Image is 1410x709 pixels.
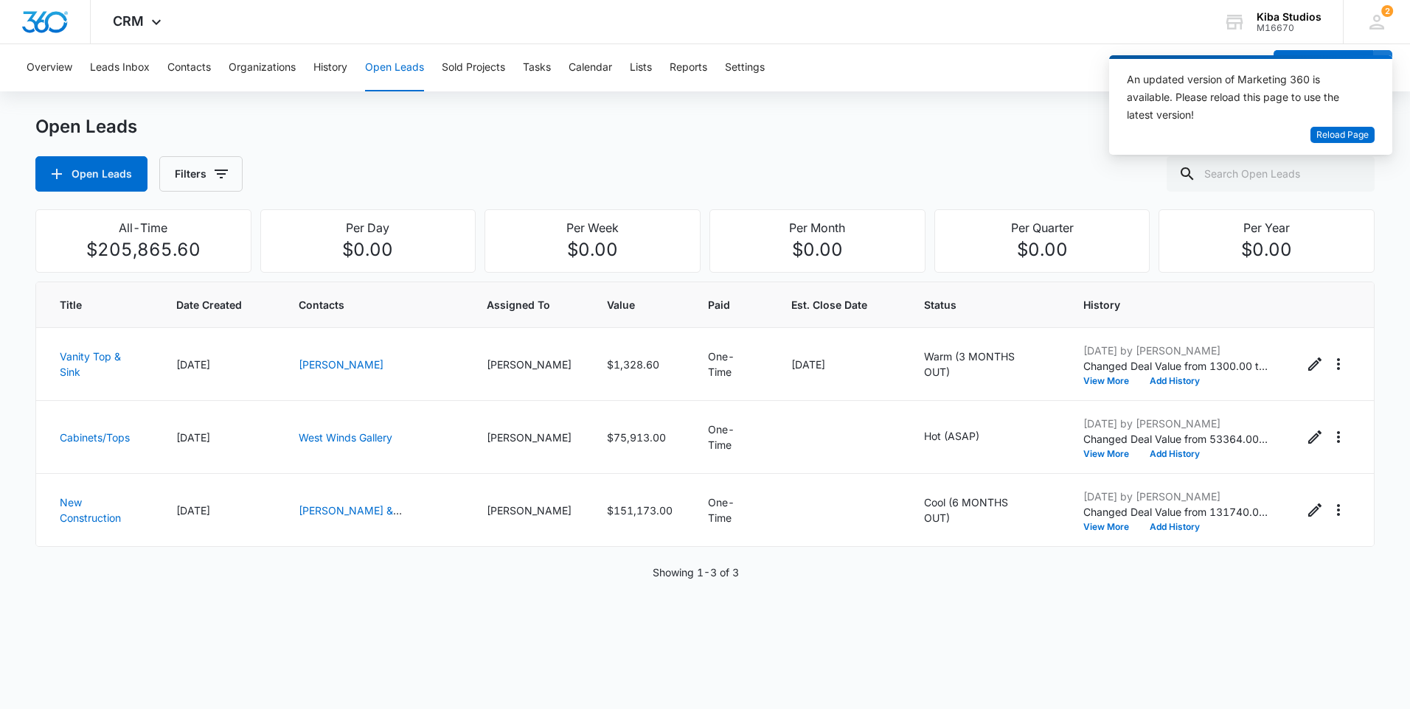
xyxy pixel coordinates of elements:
button: Actions [1327,425,1350,449]
a: New Construction [60,496,121,524]
p: [DATE] by [PERSON_NAME] [1083,416,1268,431]
span: $151,173.00 [607,504,673,517]
span: [DATE] [176,358,210,371]
button: Add History [1139,523,1210,531]
div: [PERSON_NAME] [487,357,572,372]
span: $1,328.60 [607,358,659,371]
p: Per Day [270,219,467,237]
span: [DATE] [176,431,210,444]
span: Reload Page [1316,128,1369,142]
p: Per Month [719,219,916,237]
span: Title [60,297,119,312]
button: View More [1083,450,1139,458]
button: Reload Page [1310,127,1375,144]
div: - - Select to Edit Field [924,349,1048,380]
p: Changed Deal Value from 1300.00 to 1328.6 [1083,358,1268,374]
a: Cabinets/Tops [60,431,130,444]
p: Hot (ASAP) [924,428,979,444]
div: [PERSON_NAME] [487,503,572,518]
td: One-Time [690,328,774,401]
span: Value [607,297,651,312]
button: Actions [1327,498,1350,522]
span: 2 [1381,5,1393,17]
p: All-Time [45,219,242,237]
span: Est. Close Date [791,297,867,312]
p: Changed Deal Value from 53364.00 to 75913 [1083,431,1268,447]
p: $0.00 [1168,237,1365,263]
button: Edit Open Lead [1303,425,1327,449]
p: $0.00 [270,237,467,263]
h1: Open Leads [35,116,137,138]
button: View More [1083,377,1139,385]
button: View More [1083,523,1139,531]
span: [DATE] [791,358,825,371]
a: [PERSON_NAME] & [PERSON_NAME] [299,504,402,532]
button: Filters [159,156,243,192]
a: Vanity Top & Sink [60,350,121,378]
td: One-Time [690,474,774,547]
p: $0.00 [494,237,691,263]
button: Contacts [167,44,211,91]
p: Per Week [494,219,691,237]
input: Search Open Leads [1167,156,1375,192]
a: [PERSON_NAME] [299,358,383,371]
span: Paid [708,297,734,312]
p: Showing 1-3 of 3 [653,565,739,580]
span: [DATE] [176,504,210,517]
button: Leads Inbox [90,44,150,91]
span: CRM [113,13,144,29]
p: $0.00 [719,237,916,263]
button: Tasks [523,44,551,91]
p: Changed Deal Value from 131740.00 to 151173 [1083,504,1268,520]
span: $75,913.00 [607,431,666,444]
p: Per Quarter [944,219,1141,237]
button: Open Leads [35,156,147,192]
span: Assigned To [487,297,572,312]
button: Settings [725,44,765,91]
span: Contacts [299,297,451,312]
td: One-Time [690,401,774,474]
button: Add History [1139,450,1210,458]
span: Status [924,297,1048,312]
p: Cool (6 MONTHS OUT) [924,495,1021,525]
div: account name [1257,11,1322,23]
div: An updated version of Marketing 360 is available. Please reload this page to use the latest version! [1127,71,1357,124]
div: [PERSON_NAME] [487,430,572,445]
div: - - Select to Edit Field [924,428,1006,446]
button: Sold Projects [442,44,505,91]
p: [DATE] by [PERSON_NAME] [1083,489,1268,504]
button: Reports [670,44,707,91]
button: Open Leads [365,44,424,91]
p: Per Year [1168,219,1365,237]
button: Lists [630,44,652,91]
button: Calendar [569,44,612,91]
button: History [313,44,347,91]
div: - - Select to Edit Field [924,495,1048,525]
div: account id [1257,23,1322,33]
a: West Winds Gallery [299,431,392,444]
button: Edit Open Lead [1303,498,1327,522]
button: Overview [27,44,72,91]
button: Add Contact [1274,50,1373,85]
p: Warm (3 MONTHS OUT) [924,349,1021,380]
button: Organizations [229,44,296,91]
span: History [1083,297,1268,312]
p: $205,865.60 [45,237,242,263]
div: notifications count [1381,5,1393,17]
p: [DATE] by [PERSON_NAME] [1083,343,1268,358]
button: Actions [1327,352,1350,376]
button: Add History [1139,377,1210,385]
button: Edit Open Lead [1303,352,1327,376]
p: $0.00 [944,237,1141,263]
span: Date Created [176,297,242,312]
